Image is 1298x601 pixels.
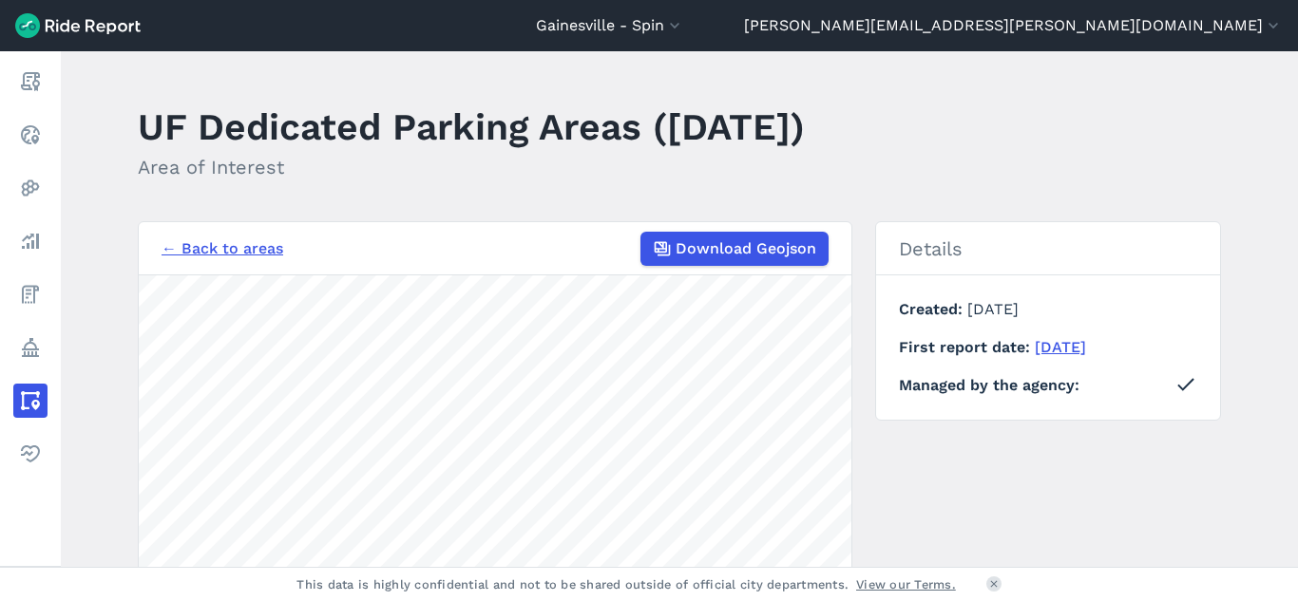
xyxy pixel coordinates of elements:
a: [DATE] [1035,338,1086,356]
a: Heatmaps [13,171,48,205]
a: Analyze [13,224,48,258]
a: Health [13,437,48,471]
span: Download Geojson [676,237,816,260]
a: View our Terms. [856,575,956,593]
h1: UF Dedicated Parking Areas ([DATE]) [138,101,805,153]
button: Gainesville - Spin [536,14,684,37]
a: Fees [13,277,48,311]
a: Areas [13,384,48,418]
h2: Details [876,222,1220,275]
span: Managed by the agency [899,374,1079,397]
span: [DATE] [967,300,1019,318]
img: Ride Report [15,13,141,38]
a: ← Back to areas [162,237,283,260]
a: Policy [13,330,48,365]
a: Realtime [13,118,48,152]
a: Report [13,65,48,99]
button: Download Geojson [640,232,829,266]
h2: Area of Interest [138,153,805,181]
button: [PERSON_NAME][EMAIL_ADDRESS][PERSON_NAME][DOMAIN_NAME] [744,14,1283,37]
span: Created [899,300,967,318]
span: First report date [899,338,1035,356]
